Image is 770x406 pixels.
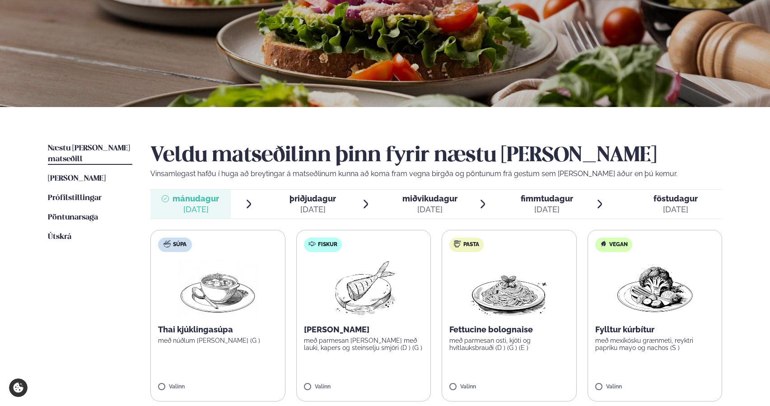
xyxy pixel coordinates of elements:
[308,240,316,247] img: fish.svg
[600,240,607,247] img: Vegan.svg
[318,241,337,248] span: Fiskur
[48,175,106,182] span: [PERSON_NAME]
[178,259,257,317] img: Soup.png
[289,204,336,215] div: [DATE]
[449,324,569,335] p: Fettucine bolognaise
[48,193,102,204] a: Prófílstillingar
[463,241,479,248] span: Pasta
[163,240,171,247] img: soup.svg
[469,259,549,317] img: Spagetti.png
[615,259,695,317] img: Vegan.png
[173,204,219,215] div: [DATE]
[304,324,424,335] p: [PERSON_NAME]
[158,337,278,344] p: með núðlum [PERSON_NAME] (G )
[595,324,715,335] p: Fylltur kúrbítur
[449,337,569,351] p: með parmesan osti, kjöti og hvítlauksbrauði (D ) (G ) (E )
[521,204,573,215] div: [DATE]
[150,143,722,168] h2: Veldu matseðilinn þinn fyrir næstu [PERSON_NAME]
[304,337,424,351] p: með parmesan [PERSON_NAME] með lauki, kapers og steinselju smjöri (D ) (G )
[173,194,219,203] span: mánudagur
[595,337,715,351] p: með mexíkósku grænmeti, reyktri papriku mayo og nachos (S )
[48,233,71,241] span: Útskrá
[48,214,98,221] span: Pöntunarsaga
[653,194,698,203] span: föstudagur
[402,204,457,215] div: [DATE]
[289,194,336,203] span: þriðjudagur
[173,241,187,248] span: Súpa
[158,324,278,335] p: Thai kjúklingasúpa
[48,232,71,243] a: Útskrá
[150,168,722,179] p: Vinsamlegast hafðu í huga að breytingar á matseðlinum kunna að koma fram vegna birgða og pöntunum...
[48,212,98,223] a: Pöntunarsaga
[48,143,132,165] a: Næstu [PERSON_NAME] matseðill
[402,194,457,203] span: miðvikudagur
[653,204,698,215] div: [DATE]
[48,173,106,184] a: [PERSON_NAME]
[48,194,102,202] span: Prófílstillingar
[609,241,628,248] span: Vegan
[48,145,130,163] span: Næstu [PERSON_NAME] matseðill
[323,259,403,317] img: Fish.png
[521,194,573,203] span: fimmtudagur
[454,240,461,247] img: pasta.svg
[9,378,28,397] a: Cookie settings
